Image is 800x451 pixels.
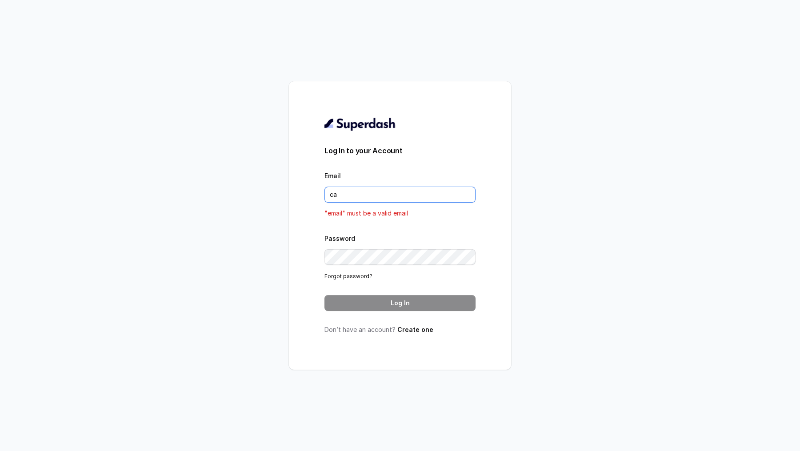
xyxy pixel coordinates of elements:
[324,273,372,279] a: Forgot password?
[324,325,476,334] p: Don’t have an account?
[324,295,476,311] button: Log In
[324,187,476,203] input: youremail@example.com
[324,208,476,219] p: "email" must be a valid email
[324,117,396,131] img: light.svg
[397,326,433,333] a: Create one
[324,145,476,156] h3: Log In to your Account
[324,172,341,180] label: Email
[324,235,355,242] label: Password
